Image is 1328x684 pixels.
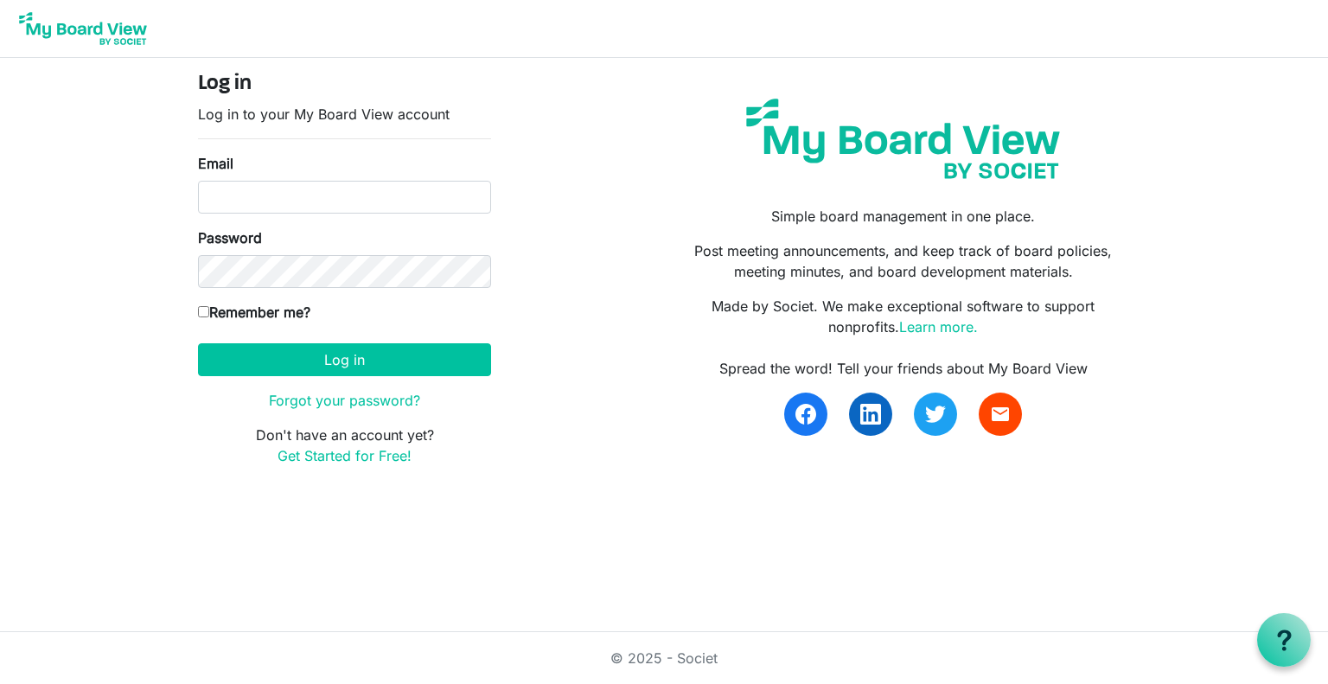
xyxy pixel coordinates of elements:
[990,404,1011,425] span: email
[198,425,491,466] p: Don't have an account yet?
[925,404,946,425] img: twitter.svg
[795,404,816,425] img: facebook.svg
[677,358,1130,379] div: Spread the word! Tell your friends about My Board View
[198,302,310,323] label: Remember me?
[979,393,1022,436] a: email
[198,343,491,376] button: Log in
[733,86,1073,192] img: my-board-view-societ.svg
[198,72,491,97] h4: Log in
[677,206,1130,227] p: Simple board management in one place.
[899,318,978,336] a: Learn more.
[198,104,491,125] p: Log in to your My Board View account
[14,7,152,50] img: My Board View Logo
[278,447,412,464] a: Get Started for Free!
[677,240,1130,282] p: Post meeting announcements, and keep track of board policies, meeting minutes, and board developm...
[198,153,233,174] label: Email
[860,404,881,425] img: linkedin.svg
[198,306,209,317] input: Remember me?
[677,296,1130,337] p: Made by Societ. We make exceptional software to support nonprofits.
[610,649,718,667] a: © 2025 - Societ
[269,392,420,409] a: Forgot your password?
[198,227,262,248] label: Password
